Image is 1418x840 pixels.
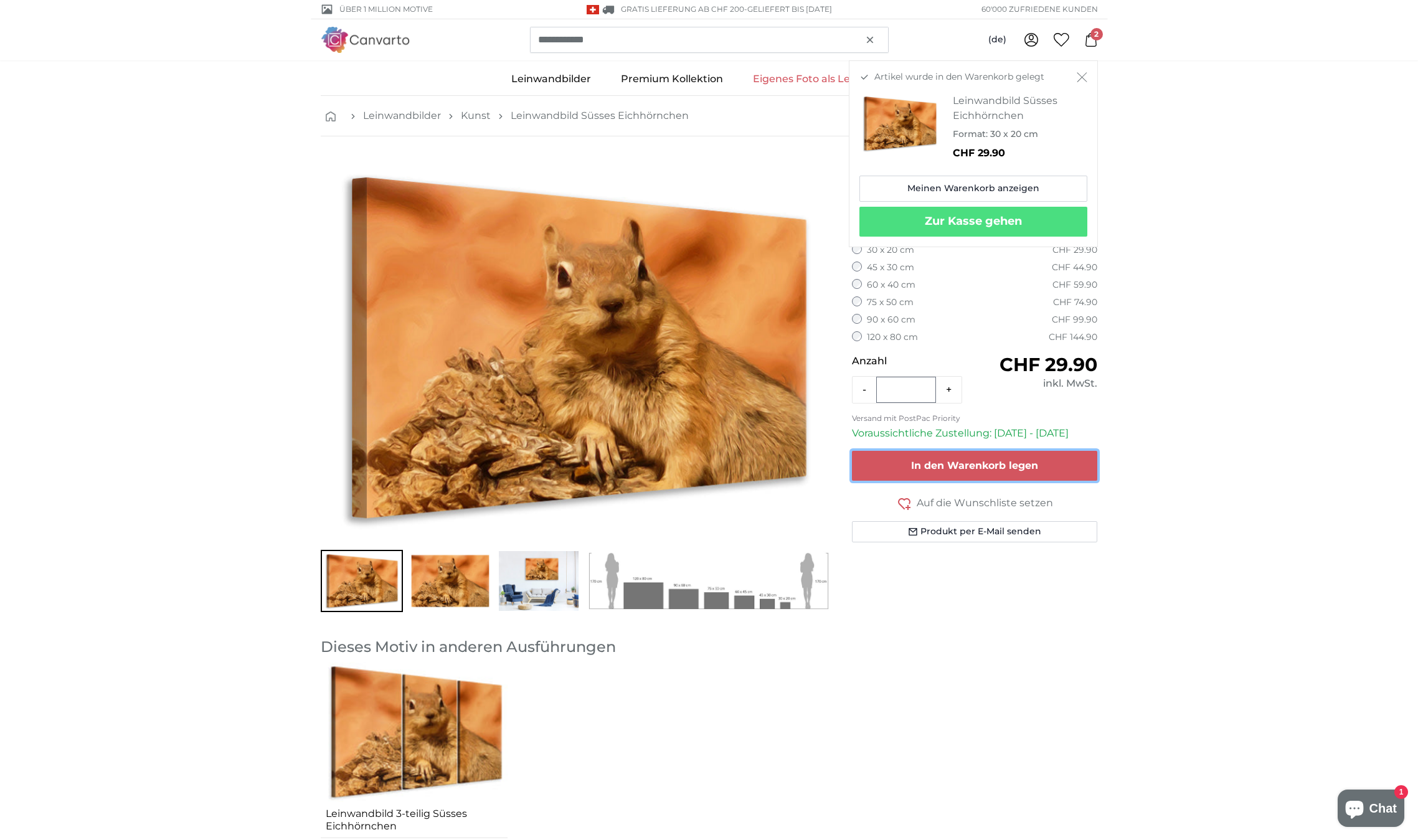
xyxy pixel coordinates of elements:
span: CHF 29.90 [1000,353,1097,376]
span: In den Warenkorb legen [911,460,1038,471]
label: 45 x 30 cm [867,262,914,274]
div: CHF 99.90 [1052,314,1097,326]
p: CHF 29.90 [953,146,1077,161]
label: 75 x 50 cm [867,296,914,309]
span: 60'000 ZUFRIEDENE KUNDEN [981,4,1098,15]
button: In den Warenkorb legen [852,451,1098,481]
span: Über 1 Million Motive [339,4,433,15]
a: Meinen Warenkorb anzeigen [859,176,1087,202]
a: Leinwandbild 3-teilig Süsses Eichhörnchen [326,808,503,833]
span: Auf die Wunschliste setzen [917,496,1053,511]
div: CHF 74.90 [1053,296,1097,309]
div: CHF 59.90 [1052,279,1097,291]
div: Go to slide 4 [586,550,831,612]
a: Leinwandbild Süsses Eichhörnchen [511,108,689,123]
div: Go to slide 3 [498,550,580,612]
div: Go to slide 1 [321,550,403,612]
span: Geliefert bis [DATE] [747,4,832,14]
button: + [936,377,962,402]
div: 1 of 4 [321,156,832,540]
div: CHF 144.90 [1049,331,1097,344]
label: 60 x 40 cm [867,279,915,291]
img: panoramic-canvas-print-the-seagulls-and-the-sea-at-sunrise [321,662,508,803]
a: Kunst [461,108,491,123]
span: - [744,4,832,14]
img: canvas-print-sweet-squirrel [498,550,580,612]
label: 120 x 80 cm [867,331,918,344]
span: GRATIS Lieferung ab CHF 200 [621,4,744,14]
div: Artikel wurde in den Warenkorb gelegt [849,60,1098,247]
h3: Dieses Motiv in anderen Ausführungen [321,637,1098,657]
nav: breadcrumbs [321,96,1098,136]
div: CHF 44.90 [1052,262,1097,274]
img: Schweiz [587,5,599,14]
button: - [853,377,876,402]
img: canvas-print-sweet-squirrel [321,156,832,540]
button: (de) [978,29,1016,51]
p: Voraussichtliche Zustellung: [DATE] - [DATE] [852,426,1098,441]
label: 30 x 20 cm [867,244,914,257]
a: Premium Kollektion [606,63,738,95]
button: Produkt per E-Mail senden [852,521,1098,542]
img: canvas-print-sweet-squirrel [409,550,491,612]
button: Auf die Wunschliste setzen [852,496,1098,511]
a: Eigenes Foto als Leinwandbild [738,63,922,95]
img: Canvarto [321,27,410,52]
div: Go to slide 2 [409,550,491,612]
inbox-online-store-chat: Onlineshop-Chat von Shopify [1334,790,1408,830]
h3: Leinwandbild Süsses Eichhörnchen [953,93,1077,123]
span: 2 [1090,28,1103,40]
a: Leinwandbilder [363,108,441,123]
span: Artikel wurde in den Warenkorb gelegt [874,71,1044,83]
a: Leinwandbilder [496,63,606,95]
span: Format: [953,128,988,139]
div: inkl. MwSt. [975,376,1097,391]
img: canvas-print-sweet-squirrel [859,93,940,154]
div: CHF 29.90 [1052,244,1097,257]
p: Versand mit PostPac Priority [852,413,1098,423]
button: Schließen [1077,71,1087,83]
span: 30 x 20 cm [990,128,1038,139]
img: canvas-print-sweet-squirrel [321,550,403,612]
button: Zur Kasse gehen [859,207,1087,237]
label: 90 x 60 cm [867,314,915,326]
p: Anzahl [852,354,975,369]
